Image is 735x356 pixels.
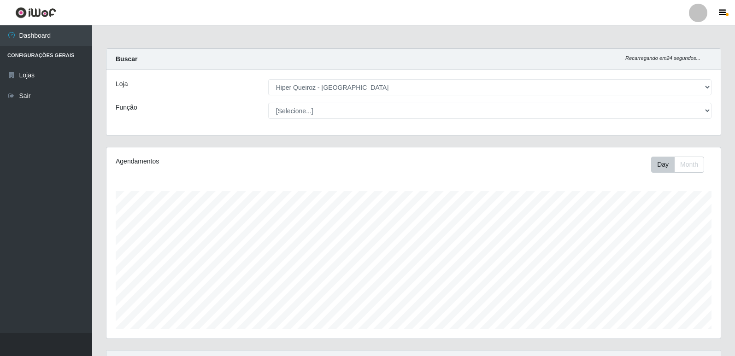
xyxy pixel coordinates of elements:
div: First group [651,157,704,173]
button: Day [651,157,675,173]
i: Recarregando em 24 segundos... [625,55,700,61]
div: Toolbar with button groups [651,157,711,173]
strong: Buscar [116,55,137,63]
label: Função [116,103,137,112]
div: Agendamentos [116,157,356,166]
button: Month [674,157,704,173]
label: Loja [116,79,128,89]
img: CoreUI Logo [15,7,56,18]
